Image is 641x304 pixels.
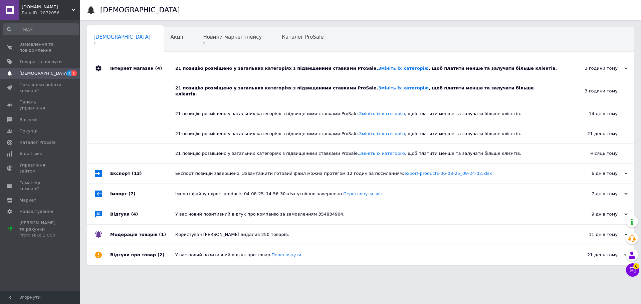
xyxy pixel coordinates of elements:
a: Змініть їх категорію [359,111,405,116]
div: 3 години тому [561,65,628,71]
span: (13) [132,171,142,176]
div: Модерація товарів [110,225,175,245]
span: Панель управління [19,99,62,111]
div: Відгуки [110,204,175,224]
a: export-products-06-08-25_09-24-02.xlsx [404,171,492,176]
span: (7) [129,191,136,196]
span: (1) [159,232,166,237]
span: Каталог ProSale [282,34,324,40]
div: Користувач [PERSON_NAME] видалив 250 товарів. [175,232,561,238]
span: 6 [633,263,639,269]
span: 1 [71,70,77,76]
span: Замовлення та повідомлення [19,41,62,53]
div: Імпорт [110,184,175,204]
h1: [DEMOGRAPHIC_DATA] [100,6,180,14]
span: Акції [171,34,183,40]
span: [PERSON_NAME] та рахунки [19,220,62,238]
div: Відгуки про товар [110,245,175,265]
span: (4) [155,66,162,71]
a: Змініть їх категорію [378,85,428,90]
span: 2 [66,70,72,76]
div: Інтернет магазин [110,58,175,78]
div: Експорт позицій завершено. Завантажити готовий файл можна протягом 12 годин за посиланням: [175,171,561,177]
div: Prom мікс 1 000 [19,232,62,238]
a: Змініть їх категорію [359,151,405,156]
div: 21 позицію розміщено у загальних категоріях з підвищеними ставками ProSale. , щоб платити менше т... [175,131,551,137]
div: У вас новий позитивний відгук про компанію за замовленням 354834904. [175,211,561,217]
div: Імпорт файлу export-products-04-08-25_14-56-30.xlsx успішно завершено. [175,191,561,197]
span: 2 [93,41,151,46]
div: 21 позицію розміщено у загальних категоріях з підвищеними ставками ProSale. , щоб платити менше т... [175,65,561,71]
span: Управління сайтом [19,162,62,174]
div: 11 днів тому [561,232,628,238]
span: MARMYZA.STORE [22,4,72,10]
a: Змініть їх категорію [359,131,405,136]
span: [DEMOGRAPHIC_DATA] [19,70,69,76]
span: Маркет [19,197,36,203]
div: Експорт [110,164,175,184]
span: Відгуки [19,117,37,123]
span: Гаманець компанії [19,180,62,192]
span: (2) [158,252,165,257]
span: Новини маркетплейсу [203,34,262,40]
a: Переглянути звіт [343,191,383,196]
div: 7 днів тому [561,191,628,197]
div: 14 днів тому [551,104,634,123]
div: 21 день тому [551,124,634,143]
div: У вас новий позитивний відгук про товар. [175,252,561,258]
div: Ваш ID: 2872056 [22,10,80,16]
div: 21 позицію розміщено у загальних категоріях з підвищеними ставками ProSale. , щоб платити менше т... [175,85,551,97]
a: Переглянути [271,252,301,257]
span: [DEMOGRAPHIC_DATA] [93,34,151,40]
a: Змініть їх категорію [378,66,428,71]
div: 6 днів тому [561,171,628,177]
button: Чат з покупцем6 [626,263,639,277]
div: 9 днів тому [561,211,628,217]
span: 2 [203,41,262,46]
span: (4) [131,212,138,217]
span: Налаштування [19,209,53,215]
input: Пошук [3,23,79,35]
div: 21 позицію розміщено у загальних категоріях з підвищеними ставками ProSale. , щоб платити менше т... [175,150,551,157]
div: 21 позицію розміщено у загальних категоріях з підвищеними ставками ProSale. , щоб платити менше т... [175,111,551,117]
div: місяць тому [551,144,634,163]
span: Покупці [19,128,37,134]
span: Показники роботи компанії [19,82,62,94]
span: Товари та послуги [19,59,62,65]
span: Каталог ProSale [19,139,55,145]
div: 21 день тому [561,252,628,258]
span: Аналітика [19,151,42,157]
div: 3 години тому [551,78,634,104]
